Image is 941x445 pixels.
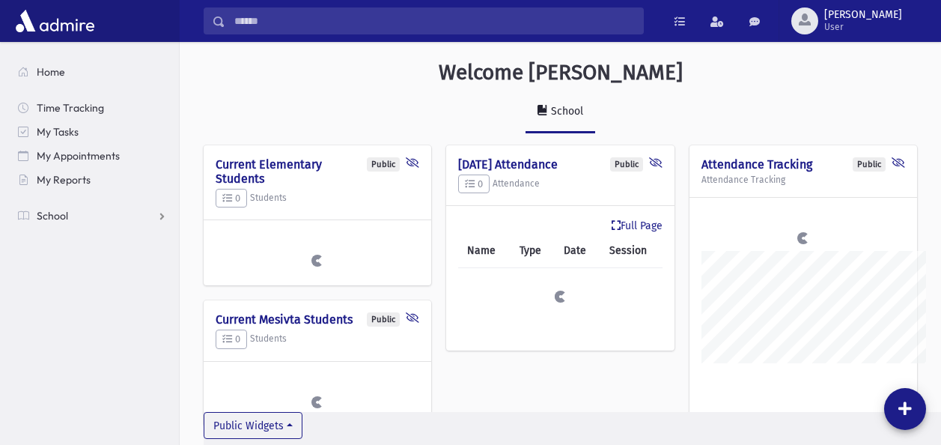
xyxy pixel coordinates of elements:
h5: Students [216,189,419,208]
h4: Attendance Tracking [701,157,905,172]
div: Public [610,157,643,172]
span: [PERSON_NAME] [824,9,902,21]
span: User [824,21,902,33]
th: Date [555,234,600,268]
a: Home [6,60,179,84]
h5: Attendance [458,175,662,194]
a: School [6,204,179,228]
span: My Tasks [37,125,79,139]
span: My Reports [37,173,91,187]
h4: [DATE] Attendance [458,157,662,172]
span: 0 [222,193,240,204]
th: Session [600,234,663,268]
button: 0 [216,330,247,349]
a: My Reports [6,168,179,192]
span: 0 [222,333,240,345]
button: 0 [458,175,490,194]
img: AdmirePro [12,6,98,36]
button: Public Widgets [204,412,302,439]
button: 0 [216,189,247,208]
div: School [548,105,583,118]
h4: Current Elementary Students [216,157,419,186]
th: Type [511,234,555,268]
a: Time Tracking [6,96,179,120]
h4: Current Mesivta Students [216,312,419,327]
div: Public [367,312,400,327]
h3: Welcome [PERSON_NAME] [439,60,683,85]
input: Search [225,7,643,34]
a: Full Page [612,218,663,234]
span: Time Tracking [37,101,104,115]
span: School [37,209,68,222]
span: Home [37,65,65,79]
a: My Tasks [6,120,179,144]
a: School [526,91,595,133]
div: Public [853,157,886,172]
h5: Students [216,330,419,349]
div: Public [367,157,400,172]
h5: Attendance Tracking [701,175,905,185]
span: My Appointments [37,149,120,163]
a: My Appointments [6,144,179,168]
span: 0 [465,178,483,190]
th: Name [458,234,510,268]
